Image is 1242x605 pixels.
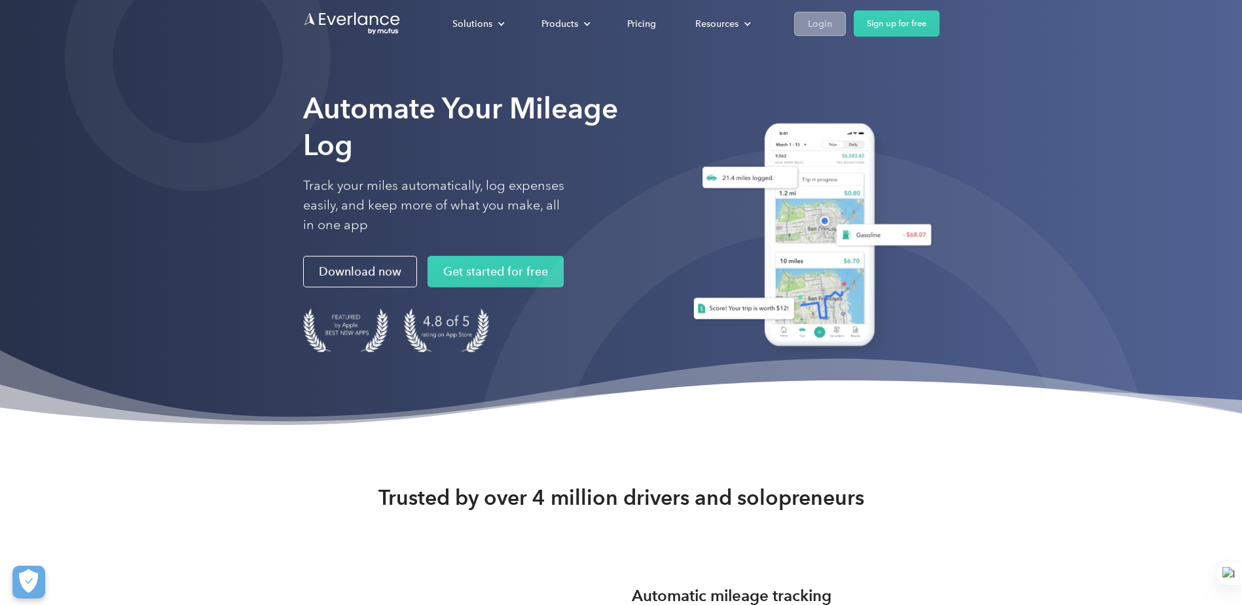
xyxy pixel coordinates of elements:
[378,485,864,511] strong: Trusted by over 4 million drivers and solopreneurs
[439,12,515,35] div: Solutions
[614,12,669,35] a: Pricing
[303,308,388,352] img: Badge for Featured by Apple Best New Apps
[303,91,618,162] strong: Automate Your Mileage Log
[794,12,846,36] a: Login
[528,12,601,35] div: Products
[541,16,578,32] div: Products
[695,16,739,32] div: Resources
[678,113,940,361] img: Everlance, mileage tracker app, expense tracking app
[404,308,489,352] img: 4.9 out of 5 stars on the app store
[303,11,401,36] a: Go to homepage
[627,16,656,32] div: Pricing
[303,176,565,235] p: Track your miles automatically, log expenses easily, and keep more of what you make, all in one app
[808,16,832,32] div: Login
[303,256,417,287] a: Download now
[682,12,761,35] div: Resources
[12,566,45,598] button: Cookies Settings
[452,16,492,32] div: Solutions
[854,10,940,37] a: Sign up for free
[428,256,564,287] a: Get started for free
